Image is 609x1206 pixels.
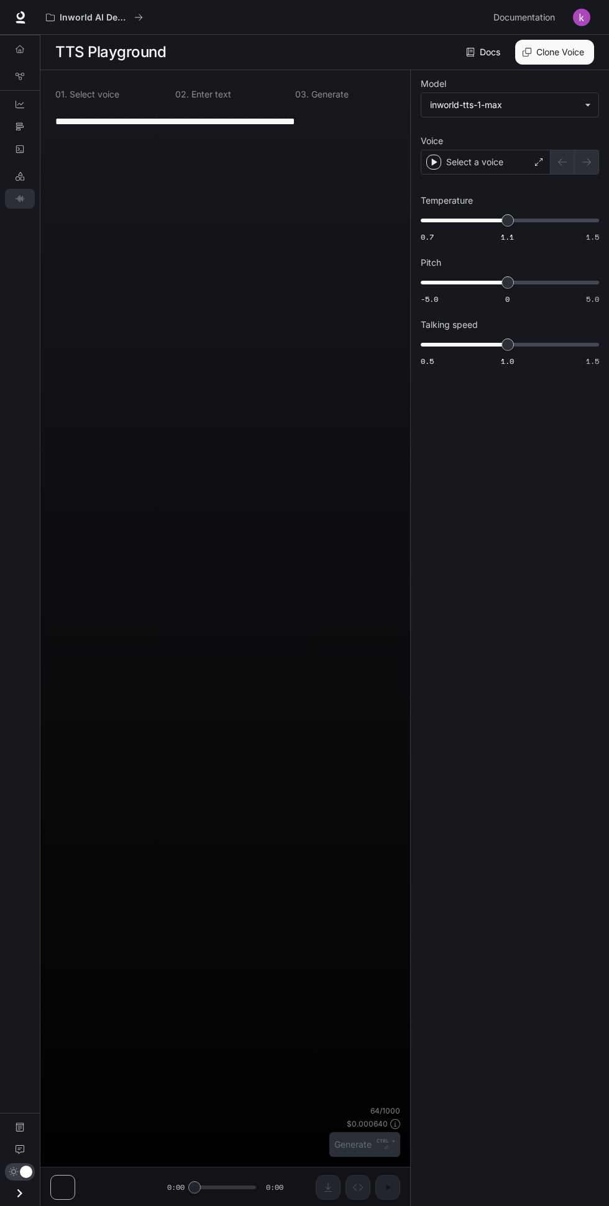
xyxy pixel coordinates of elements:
[5,189,35,209] a: TTS Playground
[295,90,309,99] p: 0 3 .
[421,93,598,117] div: inworld-tts-1-max
[501,232,514,242] span: 1.1
[573,9,590,26] img: User avatar
[421,294,438,304] span: -5.0
[586,356,599,366] span: 1.5
[5,39,35,59] a: Overview
[488,5,564,30] a: Documentation
[421,137,443,145] p: Voice
[67,90,119,99] p: Select voice
[421,356,434,366] span: 0.5
[40,5,149,30] button: All workspaces
[5,1140,35,1159] a: Feedback
[493,10,555,25] span: Documentation
[464,40,505,65] a: Docs
[6,1181,34,1206] button: Open drawer
[5,1117,35,1137] a: Documentation
[430,99,579,111] div: inworld-tts-1-max
[5,166,35,186] a: LLM Playground
[586,294,599,304] span: 5.0
[5,94,35,114] a: Dashboards
[5,66,35,86] a: Graph Registry
[5,117,35,137] a: Traces
[60,12,129,23] p: Inworld AI Demos
[20,1164,32,1178] span: Dark mode toggle
[586,232,599,242] span: 1.5
[189,90,231,99] p: Enter text
[421,79,446,88] p: Model
[421,320,478,329] p: Talking speed
[501,356,514,366] span: 1.0
[5,139,35,159] a: Logs
[370,1105,400,1116] p: 64 / 1000
[421,232,434,242] span: 0.7
[569,5,594,30] button: User avatar
[55,40,166,65] h1: TTS Playground
[421,258,441,267] p: Pitch
[175,90,189,99] p: 0 2 .
[515,40,594,65] button: Clone Voice
[421,196,473,205] p: Temperature
[347,1118,388,1129] p: $ 0.000640
[505,294,510,304] span: 0
[446,156,503,168] p: Select a voice
[55,90,67,99] p: 0 1 .
[309,90,349,99] p: Generate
